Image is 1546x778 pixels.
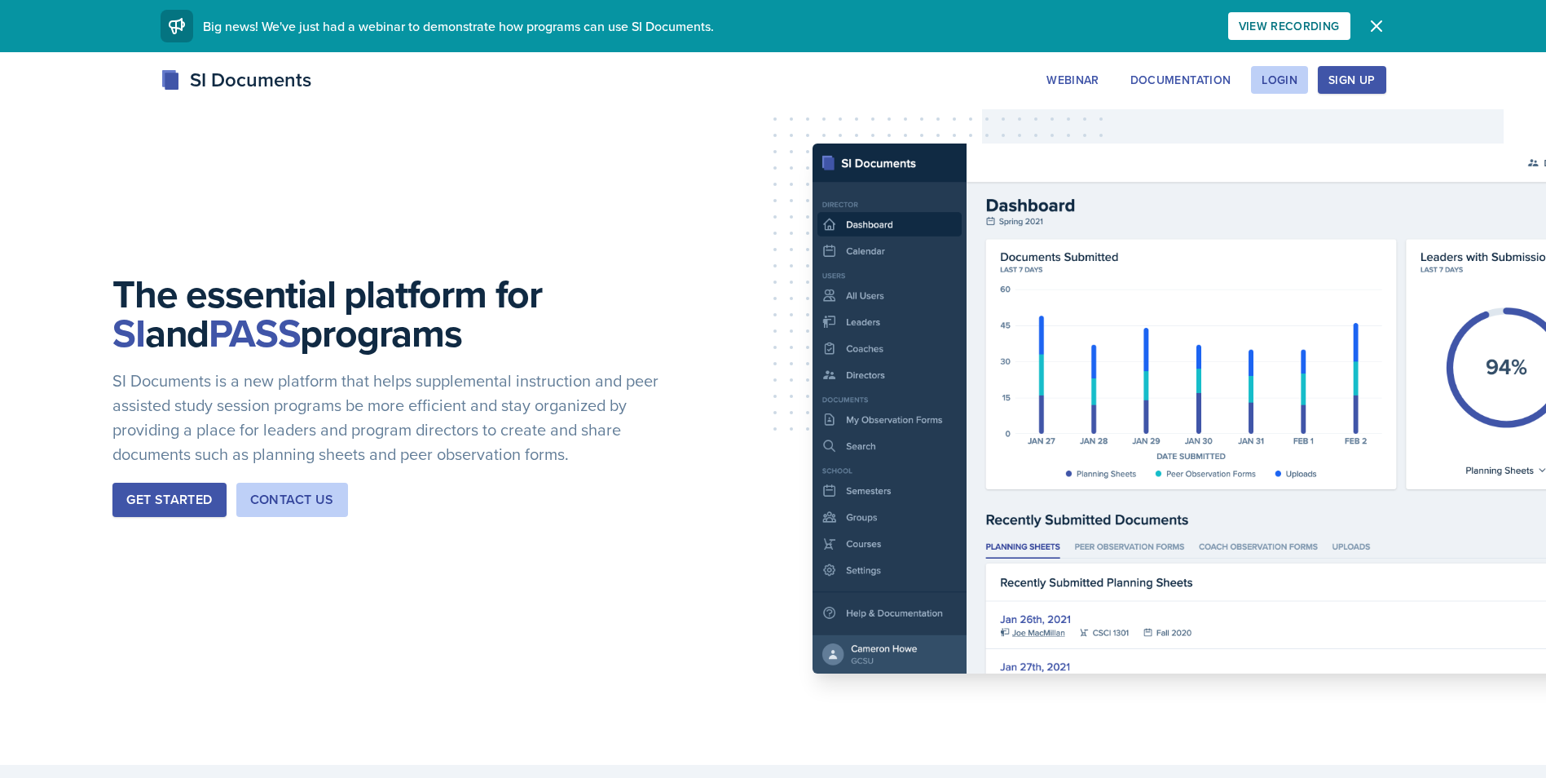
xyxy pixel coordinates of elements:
button: Get Started [112,483,226,517]
div: SI Documents [161,65,311,95]
div: Get Started [126,490,212,510]
button: Webinar [1036,66,1109,94]
button: Documentation [1120,66,1242,94]
span: Big news! We've just had a webinar to demonstrate how programs can use SI Documents. [203,17,714,35]
div: Webinar [1046,73,1099,86]
button: Sign Up [1318,66,1385,94]
button: Contact Us [236,483,348,517]
div: Documentation [1130,73,1231,86]
button: View Recording [1228,12,1350,40]
div: Contact Us [250,490,334,510]
button: Login [1251,66,1308,94]
div: View Recording [1239,20,1340,33]
div: Sign Up [1328,73,1375,86]
div: Login [1262,73,1297,86]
